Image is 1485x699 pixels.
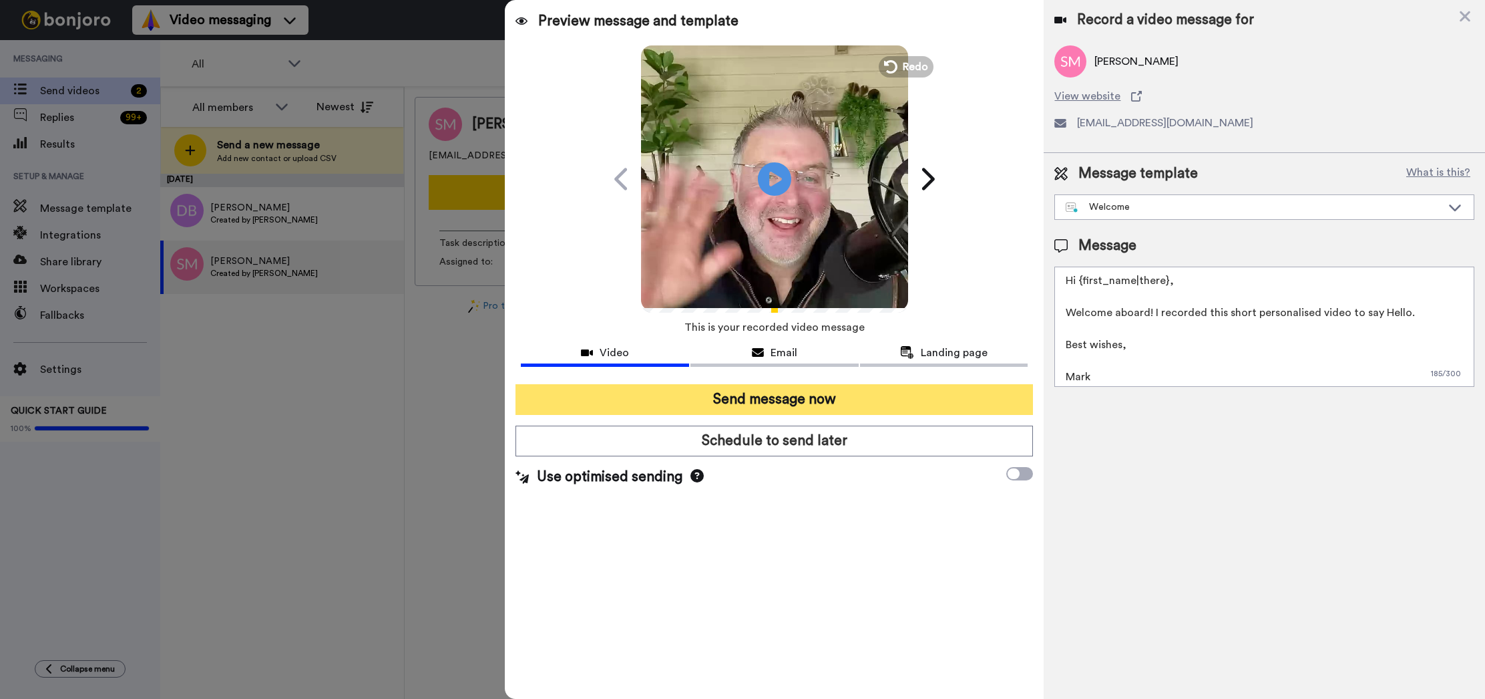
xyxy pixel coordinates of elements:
[515,426,1033,456] button: Schedule to send later
[1054,267,1474,387] textarea: Hi {first_name|there}, Welcome aboard! I recorded this short personalised video to say Hello. Bes...
[921,345,988,361] span: Landing page
[1078,164,1198,184] span: Message template
[684,313,865,342] span: This is your recorded video message
[1077,115,1253,131] span: [EMAIL_ADDRESS][DOMAIN_NAME]
[515,384,1033,415] button: Send message now
[1054,88,1474,104] a: View website
[1054,88,1120,104] span: View website
[771,345,797,361] span: Email
[1066,202,1078,213] img: nextgen-template.svg
[537,467,682,487] span: Use optimised sending
[1402,164,1474,184] button: What is this?
[1078,236,1136,256] span: Message
[600,345,629,361] span: Video
[1066,200,1442,214] div: Welcome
